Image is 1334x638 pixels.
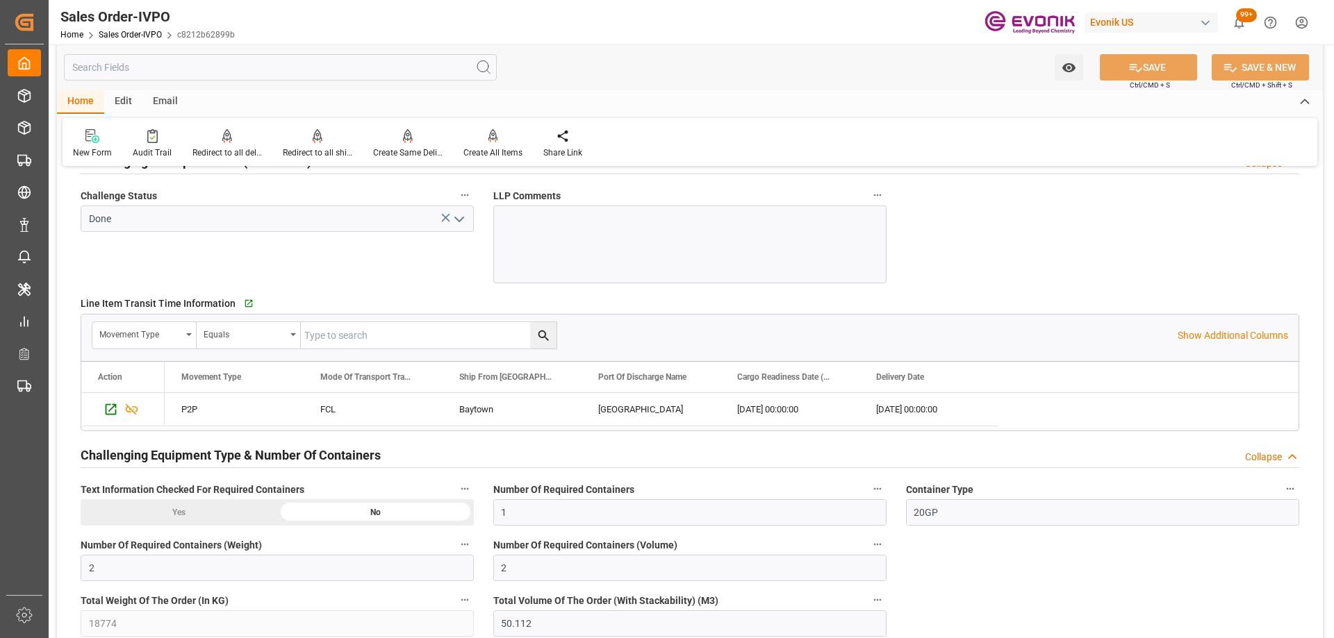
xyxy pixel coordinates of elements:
[906,482,973,497] span: Container Type
[582,393,720,426] div: [GEOGRAPHIC_DATA]
[81,482,304,497] span: Text Information Checked For Required Containers
[192,146,262,159] div: Redirect to all deliveries
[104,90,142,114] div: Edit
[456,591,474,609] button: Total Weight Of The Order (In KG)
[81,499,277,526] div: Yes
[81,538,262,553] span: Number Of Required Containers (Weight)
[73,146,112,159] div: New Form
[530,322,557,349] button: search button
[181,372,241,382] span: Movement Type
[1231,80,1292,90] span: Ctrl/CMD + Shift + S
[165,393,998,426] div: Press SPACE to select this row.
[1100,54,1197,81] button: SAVE
[493,538,677,553] span: Number Of Required Containers (Volume)
[456,480,474,498] button: Text Information Checked For Required Containers
[868,186,887,204] button: LLP Comments
[493,482,634,497] span: Number Of Required Containers
[81,446,381,464] h2: Challenging Equipment Type & Number Of Containers
[1055,54,1083,81] button: open menu
[459,372,552,382] span: Ship From [GEOGRAPHIC_DATA]
[81,296,236,311] span: Line Item Transit Time Information
[81,594,229,608] span: Total Weight Of The Order (In KG)
[92,322,197,349] button: open menu
[1178,328,1288,343] p: Show Additional Columns
[463,146,522,159] div: Create All Items
[493,189,561,203] span: LLP Comments
[60,6,235,27] div: Sales Order-IVPO
[720,393,859,426] div: [DATE] 00:00:00
[133,146,172,159] div: Audit Trail
[81,189,157,203] span: Challenge Status
[81,393,165,426] div: Press SPACE to select this row.
[60,30,83,40] a: Home
[98,372,122,382] div: Action
[1212,54,1309,81] button: SAVE & NEW
[99,325,181,341] div: Movement Type
[598,372,686,382] span: Port Of Discharge Name
[876,372,924,382] span: Delivery Date
[859,393,998,426] div: [DATE] 00:00:00
[283,146,352,159] div: Redirect to all shipments
[301,322,557,349] input: Type to search
[304,393,443,426] div: FCL
[197,322,301,349] button: open menu
[1236,8,1257,22] span: 99+
[868,535,887,553] button: Number Of Required Containers (Volume)
[447,208,468,230] button: open menu
[165,393,304,426] div: P2P
[737,372,830,382] span: Cargo Readiness Date (Shipping Date)
[1255,7,1286,38] button: Help Center
[1245,450,1282,464] div: Collapse
[543,146,582,159] div: Share Link
[985,10,1075,35] img: Evonik-brand-mark-Deep-Purple-RGB.jpeg_1700498283.jpeg
[277,499,474,526] div: No
[320,372,413,382] span: Mode Of Transport Translation
[64,54,497,81] input: Search Fields
[868,480,887,498] button: Number Of Required Containers
[493,594,718,608] span: Total Volume Of The Order (With Stackability) (M3)
[1085,12,1218,33] div: Evonik US
[456,186,474,204] button: Challenge Status
[204,325,286,341] div: Equals
[99,30,162,40] a: Sales Order-IVPO
[57,90,104,114] div: Home
[142,90,188,114] div: Email
[868,591,887,609] button: Total Volume Of The Order (With Stackability) (M3)
[443,393,582,426] div: Baytown
[1281,480,1299,498] button: Container Type
[1085,9,1224,35] button: Evonik US
[1130,80,1170,90] span: Ctrl/CMD + S
[456,535,474,553] button: Number Of Required Containers (Weight)
[1224,7,1255,38] button: show 100 new notifications
[373,146,443,159] div: Create Same Delivery Date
